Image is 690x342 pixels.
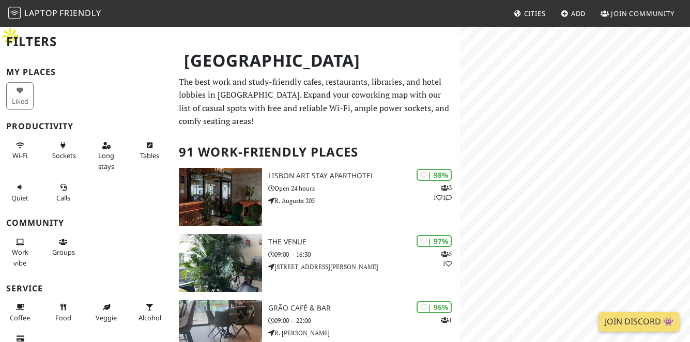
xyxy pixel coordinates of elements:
[59,7,101,19] span: Friendly
[417,235,452,247] div: | 97%
[6,26,166,57] h2: Filters
[140,151,159,160] span: Work-friendly tables
[611,9,674,18] span: Join Community
[96,313,117,322] span: Veggie
[176,46,458,75] h1: [GEOGRAPHIC_DATA]
[6,218,166,228] h3: Community
[268,250,460,259] p: 09:00 – 16:30
[6,299,34,326] button: Coffee
[571,9,586,18] span: Add
[268,328,460,338] p: R. [PERSON_NAME]
[441,315,452,325] p: 1
[11,193,28,203] span: Quiet
[599,312,680,332] a: Join Discord 👾
[12,247,28,267] span: People working
[49,179,76,206] button: Calls
[268,262,460,272] p: [STREET_ADDRESS][PERSON_NAME]
[8,5,101,23] a: LaptopFriendly LaptopFriendly
[268,183,460,193] p: Open 24 hours
[55,313,71,322] span: Food
[135,137,163,164] button: Tables
[6,67,166,77] h3: My Places
[557,4,590,23] a: Add
[12,151,27,160] span: Stable Wi-Fi
[510,4,550,23] a: Cities
[6,121,166,131] h3: Productivity
[179,168,262,226] img: Lisbon Art Stay Aparthotel
[6,234,34,271] button: Work vibe
[6,137,34,164] button: Wi-Fi
[173,168,460,226] a: Lisbon Art Stay Aparthotel | 98% 311 Lisbon Art Stay Aparthotel Open 24 hours R. Augusta 205
[6,179,34,206] button: Quiet
[417,301,452,313] div: | 96%
[10,313,30,322] span: Coffee
[417,169,452,181] div: | 98%
[596,4,679,23] a: Join Community
[8,7,21,19] img: LaptopFriendly
[268,172,460,180] h3: Lisbon Art Stay Aparthotel
[49,234,76,261] button: Groups
[179,136,454,168] h2: 91 Work-Friendly Places
[98,151,114,170] span: Long stays
[52,247,75,257] span: Group tables
[6,284,166,293] h3: Service
[49,299,76,326] button: Food
[179,234,262,292] img: The VENUE
[433,183,452,203] p: 3 1 1
[49,137,76,164] button: Sockets
[268,196,460,206] p: R. Augusta 205
[441,249,452,269] p: 5 1
[52,151,76,160] span: Power sockets
[268,316,460,325] p: 09:00 – 22:00
[179,75,454,128] p: The best work and study-friendly cafes, restaurants, libraries, and hotel lobbies in [GEOGRAPHIC_...
[135,299,163,326] button: Alcohol
[173,234,460,292] a: The VENUE | 97% 51 The VENUE 09:00 – 16:30 [STREET_ADDRESS][PERSON_NAME]
[93,299,120,326] button: Veggie
[139,313,161,322] span: Alcohol
[268,304,460,313] h3: Grão Café & Bar
[24,7,58,19] span: Laptop
[268,238,460,246] h3: The VENUE
[524,9,546,18] span: Cities
[93,137,120,175] button: Long stays
[56,193,70,203] span: Video/audio calls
